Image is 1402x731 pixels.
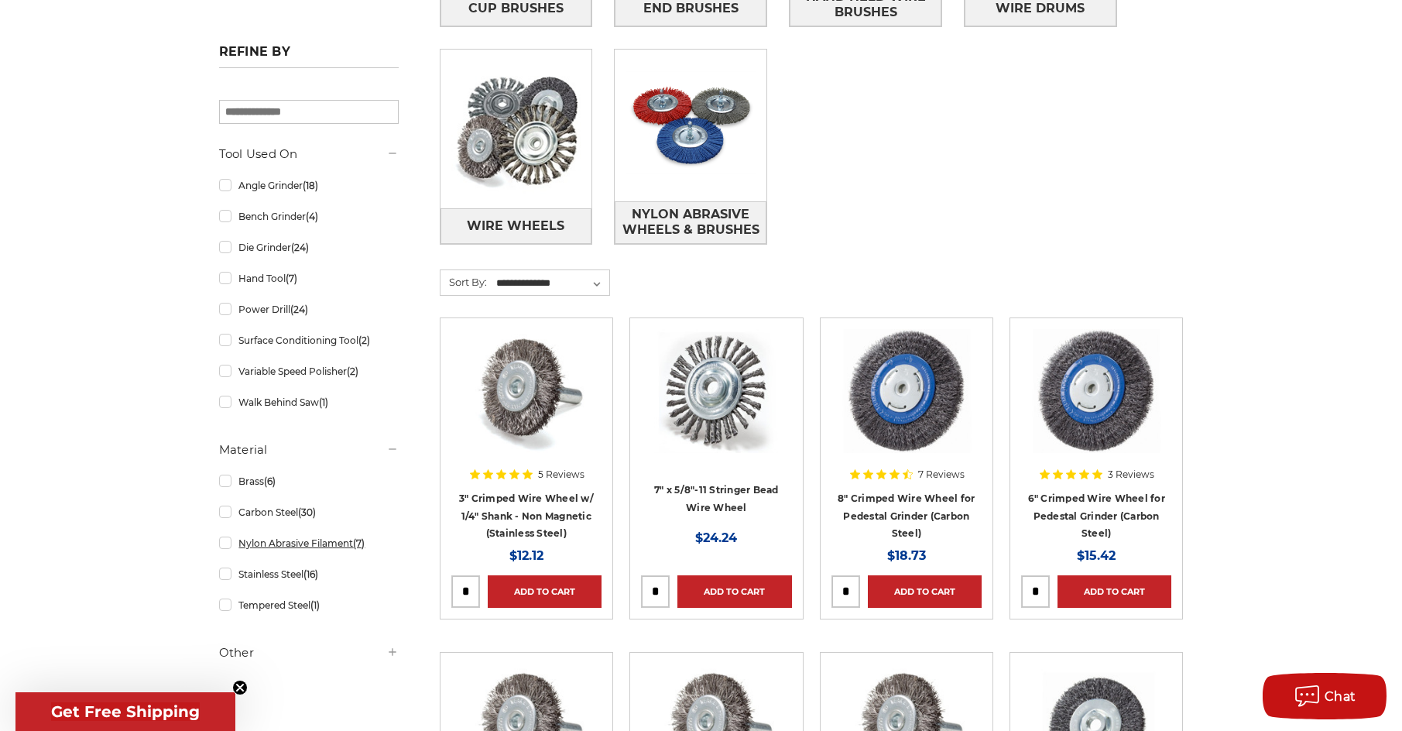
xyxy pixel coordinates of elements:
[219,296,399,323] a: Power Drill
[353,537,365,549] span: (7)
[1021,329,1171,479] a: 6" Crimped Wire Wheel for Pedestal Grinder
[440,53,592,205] img: Wire Wheels
[219,530,399,557] a: Nylon Abrasive Filament
[219,643,399,662] h5: Other
[290,304,308,315] span: (24)
[15,692,235,731] div: Get Free ShippingClose teaser
[615,201,766,244] a: Nylon Abrasive Wheels & Brushes
[319,396,328,408] span: (1)
[219,234,399,261] a: Die Grinder
[494,272,609,295] select: Sort By:
[310,599,320,611] span: (1)
[219,172,399,199] a: Angle Grinder
[641,329,791,479] a: 7" x 5/8"-11 Stringer Bead Wire Wheel
[464,329,588,453] img: Crimped Wire Wheel with Shank Non Magnetic
[1028,492,1165,539] a: 6" Crimped Wire Wheel for Pedestal Grinder (Carbon Steel)
[467,213,564,239] span: Wire Wheels
[695,530,737,545] span: $24.24
[219,561,399,588] a: Stainless Steel
[303,180,318,191] span: (18)
[677,575,791,608] a: Add to Cart
[219,389,399,416] a: Walk Behind Saw
[509,548,543,563] span: $12.12
[887,548,926,563] span: $18.73
[286,273,297,284] span: (7)
[232,680,248,695] button: Close teaser
[654,329,778,453] img: 7" x 5/8"-11 Stringer Bead Wire Wheel
[1325,689,1356,704] span: Chat
[219,499,399,526] a: Carbon Steel
[219,145,399,163] h5: Tool Used On
[219,327,399,354] a: Surface Conditioning Tool
[440,208,592,243] a: Wire Wheels
[51,702,200,721] span: Get Free Shipping
[459,492,594,539] a: 3" Crimped Wire Wheel w/ 1/4" Shank - Non Magnetic (Stainless Steel)
[1077,548,1116,563] span: $15.42
[1031,329,1161,453] img: 6" Crimped Wire Wheel for Pedestal Grinder
[1057,575,1171,608] a: Add to Cart
[1263,673,1387,719] button: Chat
[291,242,309,253] span: (24)
[298,506,316,518] span: (30)
[219,592,399,619] a: Tempered Steel
[306,211,318,222] span: (4)
[654,484,779,513] a: 7" x 5/8"-11 Stringer Bead Wire Wheel
[842,329,972,453] img: 8" Crimped Wire Wheel for Pedestal Grinder
[219,441,399,459] h5: Material
[219,203,399,230] a: Bench Grinder
[219,44,399,68] h5: Refine by
[488,575,602,608] a: Add to Cart
[615,50,766,201] img: Nylon Abrasive Wheels & Brushes
[219,468,399,495] a: Brass
[868,575,982,608] a: Add to Cart
[358,335,370,346] span: (2)
[219,358,399,385] a: Variable Speed Polisher
[219,265,399,292] a: Hand Tool
[303,568,318,580] span: (16)
[838,492,975,539] a: 8" Crimped Wire Wheel for Pedestal Grinder (Carbon Steel)
[264,475,276,487] span: (6)
[440,270,487,293] label: Sort By:
[615,201,766,243] span: Nylon Abrasive Wheels & Brushes
[451,329,602,479] a: Crimped Wire Wheel with Shank Non Magnetic
[347,365,358,377] span: (2)
[831,329,982,479] a: 8" Crimped Wire Wheel for Pedestal Grinder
